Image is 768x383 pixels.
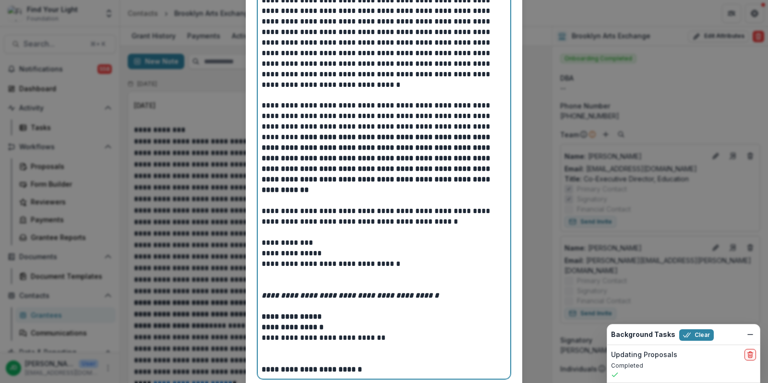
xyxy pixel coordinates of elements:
[744,349,756,360] button: delete
[611,351,677,359] h2: Updating Proposals
[611,361,756,370] p: Completed
[611,331,675,339] h2: Background Tasks
[744,329,756,340] button: Dismiss
[679,329,714,341] button: Clear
